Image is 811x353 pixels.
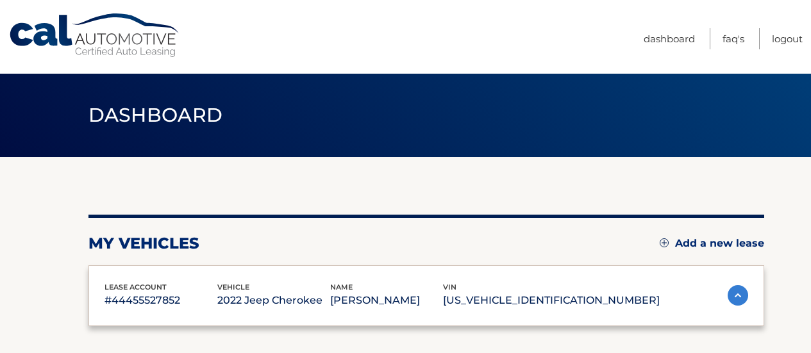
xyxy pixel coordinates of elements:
span: Dashboard [88,103,223,127]
h2: my vehicles [88,234,199,253]
a: Add a new lease [660,237,764,250]
a: FAQ's [723,28,744,49]
span: lease account [105,283,167,291]
p: 2022 Jeep Cherokee [217,291,330,309]
span: vehicle [217,283,249,291]
a: Logout [772,28,803,49]
a: Dashboard [644,28,695,49]
p: [PERSON_NAME] [330,291,443,309]
p: [US_VEHICLE_IDENTIFICATION_NUMBER] [443,291,660,309]
img: add.svg [660,238,669,247]
span: vin [443,283,456,291]
a: Cal Automotive [8,13,181,58]
img: accordion-active.svg [728,285,748,306]
p: #44455527852 [105,291,217,309]
span: name [330,283,353,291]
